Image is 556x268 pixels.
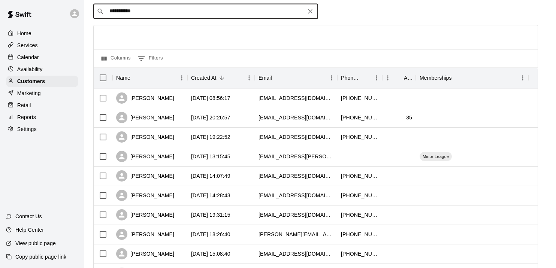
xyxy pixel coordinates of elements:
div: Memberships [420,67,452,88]
div: Name [116,67,130,88]
div: Minor League [420,152,452,161]
div: 2025-08-18 20:26:57 [191,114,230,121]
p: Services [17,42,38,49]
div: +19126601288 [341,133,378,141]
div: 2025-08-10 18:26:40 [191,231,230,238]
p: Availability [17,66,43,73]
div: hayhop88@yahoo.com [259,211,333,219]
span: Minor League [420,153,452,159]
a: Marketing [6,88,78,99]
button: Sort [452,73,462,83]
div: 2025-08-19 08:56:17 [191,94,230,102]
div: 2025-08-10 19:31:15 [191,211,230,219]
button: Sort [393,73,404,83]
button: Select columns [100,52,133,64]
div: 2025-08-10 15:08:40 [191,250,230,258]
p: Settings [17,125,37,133]
div: [PERSON_NAME] [116,112,174,123]
div: Created At [187,67,255,88]
div: 2025-08-12 14:28:43 [191,192,230,199]
div: 2025-08-17 19:22:52 [191,133,230,141]
button: Sort [272,73,282,83]
div: [PERSON_NAME] [116,248,174,259]
button: Sort [130,73,141,83]
div: +16156869959 [341,231,378,238]
p: Customers [17,77,45,85]
p: View public page [15,240,56,247]
p: Marketing [17,89,41,97]
a: Calendar [6,52,78,63]
div: 35 [406,114,412,121]
div: [PERSON_NAME] [116,229,174,240]
button: Clear [305,6,315,16]
div: Created At [191,67,217,88]
div: chance.maria2016@gmail.com [259,114,333,121]
div: [PERSON_NAME] [116,92,174,104]
a: Availability [6,64,78,75]
div: +16155613367 [341,172,378,180]
a: Services [6,40,78,51]
div: +18472768012 [341,192,378,199]
div: +16155043478 [341,250,378,258]
button: Menu [517,72,528,83]
div: 2025-08-15 14:07:49 [191,172,230,180]
div: mcdole.baylee@gmail.com [259,231,333,238]
button: Menu [176,72,187,83]
button: Menu [382,72,393,83]
div: +16157628601 [341,94,378,102]
a: Home [6,28,78,39]
button: Menu [371,72,382,83]
div: Age [382,67,416,88]
div: lyell.sloan@icloud.com [259,153,333,160]
button: Menu [326,72,337,83]
div: [PERSON_NAME] [116,190,174,201]
div: Name [112,67,187,88]
p: Contact Us [15,213,42,220]
p: Retail [17,101,31,109]
button: Show filters [136,52,165,64]
div: Email [255,67,337,88]
div: [PERSON_NAME] [116,131,174,143]
a: Settings [6,124,78,135]
div: britt4411@gmail.com [259,250,333,258]
button: Sort [217,73,227,83]
div: +16155613367 [341,211,378,219]
div: ogblondie30@gmail.com [259,172,333,180]
div: Memberships [416,67,528,88]
div: abringas@dogdaystn.com [259,192,333,199]
div: [PERSON_NAME] [116,170,174,182]
div: Email [259,67,272,88]
button: Menu [244,72,255,83]
div: [PERSON_NAME] [116,209,174,220]
div: Phone Number [341,67,360,88]
p: Calendar [17,54,39,61]
button: Sort [360,73,371,83]
p: Reports [17,113,36,121]
div: amarino74@att.net [259,94,333,102]
a: Retail [6,100,78,111]
p: Help Center [15,226,44,234]
div: Search customers by name or email [93,4,318,19]
p: Home [17,30,31,37]
div: +16155548591 [341,114,378,121]
div: [PERSON_NAME] [116,151,174,162]
p: Copy public page link [15,253,66,261]
div: Age [404,67,412,88]
a: Reports [6,112,78,123]
div: 2025-08-17 13:15:45 [191,153,230,160]
div: tysonbatdorf@gmail.com [259,133,333,141]
div: Phone Number [337,67,382,88]
a: Customers [6,76,78,87]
